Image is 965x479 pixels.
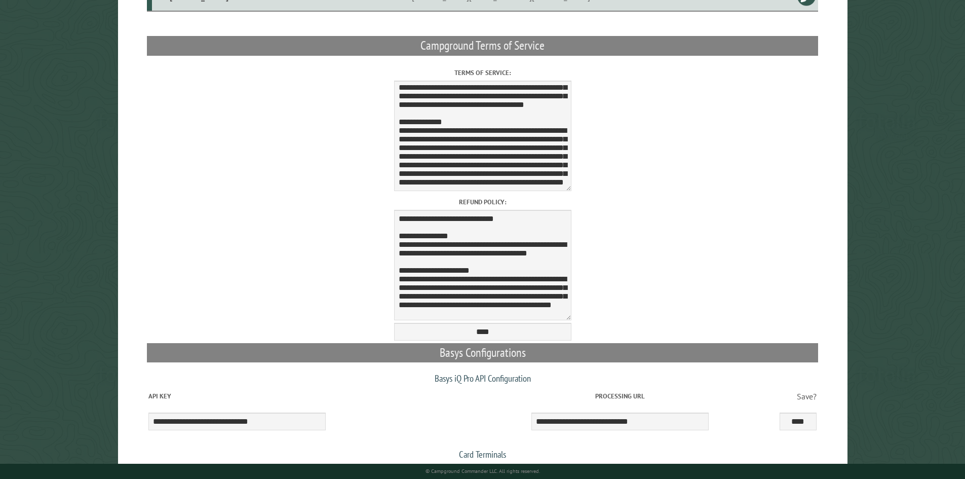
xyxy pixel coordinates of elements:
label: API Key [148,391,460,401]
h2: Basys Configurations [147,343,819,362]
td: Save? [778,384,818,409]
small: © Campground Commander LLC. All rights reserved. [426,468,540,474]
label: Processing URL [464,391,776,401]
td: Delete? [693,460,778,478]
td: Terminal Name [420,460,693,478]
h3: Card Terminals [147,449,819,460]
h2: Campground Terms of Service [147,36,819,55]
h3: Basys iQ Pro API Configuration [147,373,819,384]
td: Terminal ID [147,460,420,478]
td: Save? [778,460,818,478]
label: Terms of service: [147,68,819,78]
label: Refund policy: [147,197,819,207]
